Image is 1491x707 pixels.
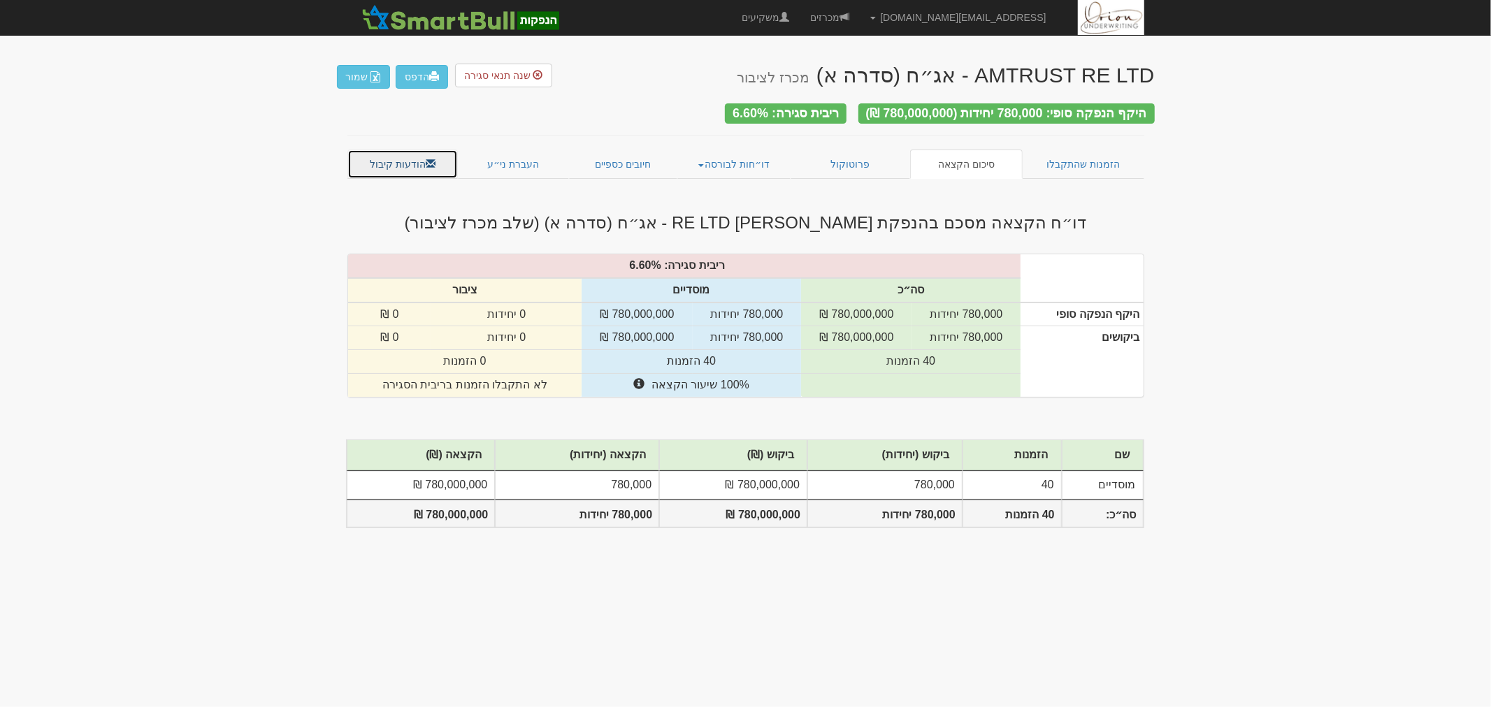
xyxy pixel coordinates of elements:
[347,150,459,179] a: הודעות קיבול
[664,259,725,271] strong: ריבית סגירה:
[358,3,563,31] img: SmartBull Logo
[963,471,1062,500] td: 40
[348,303,432,326] td: 0 ₪
[458,150,569,179] a: העברת ני״ע
[693,303,802,326] td: 780,000 יחידות
[431,303,582,326] td: 0 יחידות
[1062,471,1144,500] td: מוסדיים
[495,440,659,471] th: הקצאה (יחידות)
[495,471,659,500] td: 780,000
[348,350,582,374] td: 0 הזמנות
[582,303,692,326] td: 780,000,000 ₪
[801,326,912,350] td: 780,000,000 ₪
[737,70,809,85] small: מכרז לציבור
[659,471,807,500] td: 780,000,000 ₪
[801,303,912,326] td: 780,000,000 ₪
[677,150,791,179] a: דו״חות לבורסה
[629,259,651,271] span: 6.60
[347,471,496,500] td: 780,000,000 ₪
[912,303,1021,326] td: 780,000 יחידות
[341,258,1028,274] div: %
[455,64,552,87] button: שנה תנאי סגירה
[912,326,1021,350] td: 780,000 יחידות
[801,350,1021,374] td: 40 הזמנות
[1021,326,1143,397] th: ביקושים
[963,440,1062,471] th: הזמנות
[807,440,963,471] th: ביקוש (יחידות)
[1062,500,1144,528] th: סה״כ:
[582,350,801,374] td: 40 הזמנות
[337,65,390,89] button: שמור
[337,214,1155,232] h3: דו״ח הקצאה מסכם בהנפקת [PERSON_NAME] RE LTD - אג״ח (סדרה א) (שלב מכרז לציבור)
[858,103,1155,124] div: היקף הנפקה סופי: 780,000 יחידות (780,000,000 ₪)
[370,71,381,82] img: excel-file-white.png
[725,103,847,124] div: ריבית סגירה: 6.60%
[582,374,801,397] td: 100% שיעור הקצאה
[569,150,678,179] a: חיובים כספיים
[791,150,911,179] a: פרוטוקול
[659,500,807,528] th: 780,000,000 ₪
[348,374,582,397] td: לא התקבלו הזמנות בריבית הסגירה
[693,326,802,350] td: 780,000 יחידות
[582,326,692,350] td: 780,000,000 ₪
[1062,440,1144,471] th: שם
[396,65,448,89] a: הדפס
[582,278,801,303] th: מוסדיים
[495,500,659,528] th: 780,000 יחידות
[1021,303,1143,326] th: היקף הנפקה סופי
[464,70,531,81] span: שנה תנאי סגירה
[347,440,496,471] th: הקצאה (₪)
[807,471,963,500] td: 780,000
[659,440,807,471] th: ביקוש (₪)
[737,64,1155,87] div: AMTRUST RE LTD - אג״ח (סדרה א)
[807,500,963,528] th: 780,000 יחידות
[348,326,432,350] td: 0 ₪
[801,278,1021,303] th: סה״כ
[963,500,1062,528] th: 40 הזמנות
[347,500,496,528] th: 780,000,000 ₪
[1023,150,1144,179] a: הזמנות שהתקבלו
[431,326,582,350] td: 0 יחידות
[348,278,582,303] th: ציבור
[910,150,1023,179] a: סיכום הקצאה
